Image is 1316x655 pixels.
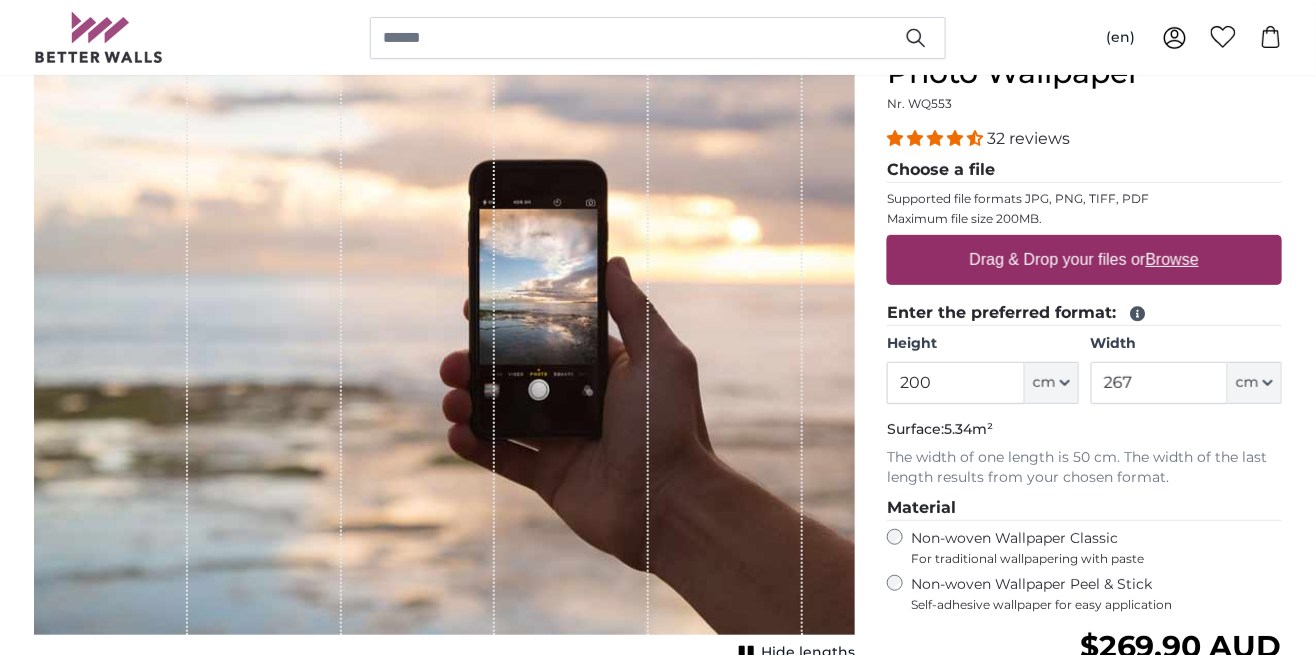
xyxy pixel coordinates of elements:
p: Maximum file size 200MB. [887,211,1282,227]
u: Browse [1146,251,1199,268]
span: For traditional wallpapering with paste [911,551,1282,567]
span: cm [1033,373,1056,393]
legend: Choose a file [887,158,1282,183]
span: 5.34m² [944,420,993,438]
label: Non-woven Wallpaper Classic [911,529,1282,567]
p: The width of one length is 50 cm. The width of the last length results from your chosen format. [887,448,1282,488]
button: cm [1228,362,1282,404]
button: cm [1025,362,1079,404]
label: Non-woven Wallpaper Peel & Stick [911,575,1282,613]
span: Nr. WQ553 [887,96,952,111]
legend: Material [887,496,1282,521]
img: Betterwalls [34,12,164,63]
span: Self-adhesive wallpaper for easy application [911,597,1282,613]
button: (en) [1090,20,1151,56]
p: Supported file formats JPG, PNG, TIFF, PDF [887,191,1282,207]
span: 32 reviews [987,129,1070,148]
label: Width [1091,334,1282,354]
span: cm [1236,373,1259,393]
label: Height [887,334,1078,354]
span: 4.31 stars [887,129,987,148]
label: Drag & Drop your files or [962,240,1207,280]
legend: Enter the preferred format: [887,301,1282,326]
p: Surface: [887,420,1282,440]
